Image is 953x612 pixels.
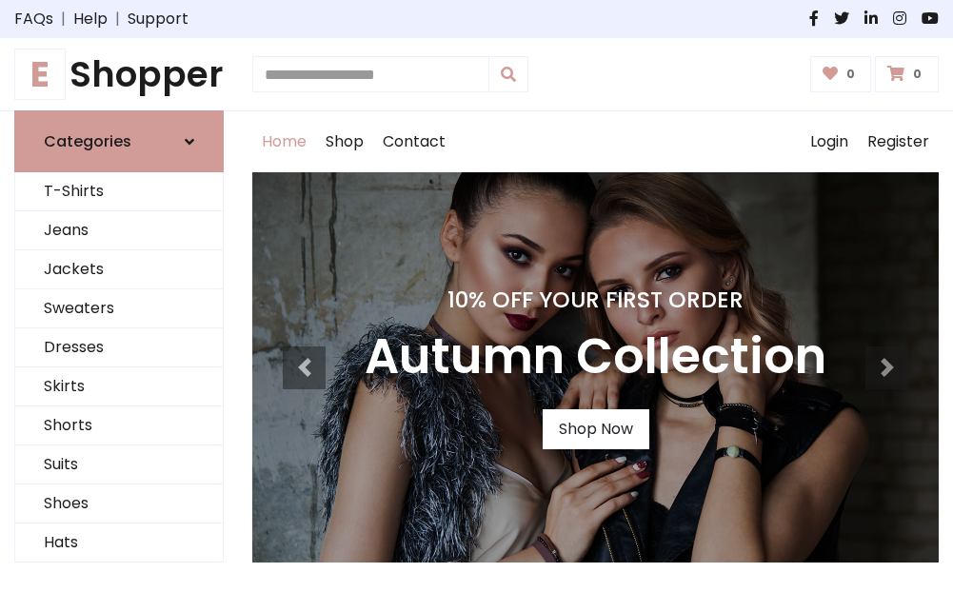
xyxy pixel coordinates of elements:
[14,53,224,95] a: EShopper
[15,367,223,406] a: Skirts
[365,286,826,313] h4: 10% Off Your First Order
[842,66,860,83] span: 0
[15,289,223,328] a: Sweaters
[15,445,223,484] a: Suits
[14,8,53,30] a: FAQs
[14,53,224,95] h1: Shopper
[15,211,223,250] a: Jeans
[73,8,108,30] a: Help
[128,8,189,30] a: Support
[316,111,373,172] a: Shop
[14,49,66,100] span: E
[44,132,131,150] h6: Categories
[15,406,223,445] a: Shorts
[252,111,316,172] a: Home
[365,328,826,386] h3: Autumn Collection
[801,111,858,172] a: Login
[858,111,939,172] a: Register
[15,484,223,523] a: Shoes
[908,66,926,83] span: 0
[108,8,128,30] span: |
[875,56,939,92] a: 0
[15,328,223,367] a: Dresses
[15,523,223,563] a: Hats
[14,110,224,172] a: Categories
[543,409,649,449] a: Shop Now
[373,111,455,172] a: Contact
[15,172,223,211] a: T-Shirts
[810,56,872,92] a: 0
[53,8,73,30] span: |
[15,250,223,289] a: Jackets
